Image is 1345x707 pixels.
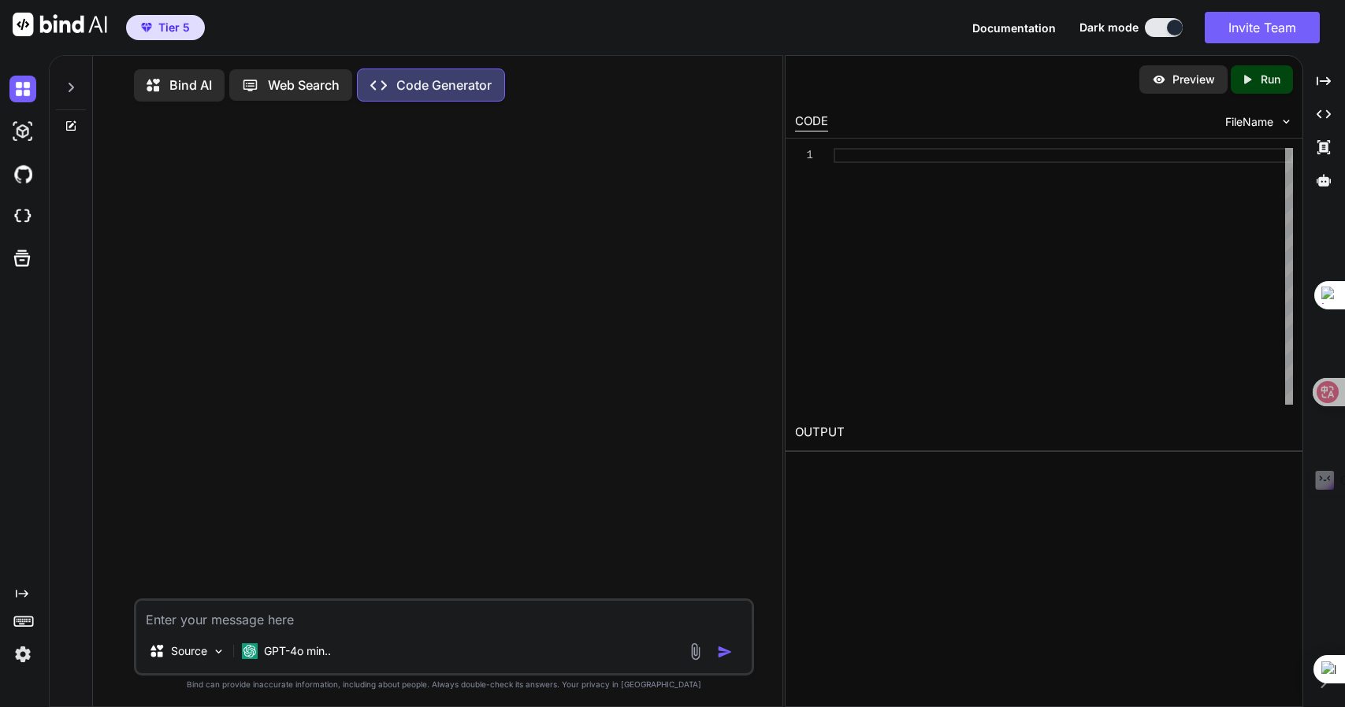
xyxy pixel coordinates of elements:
p: Code Generator [396,76,492,94]
span: Dark mode [1079,20,1139,35]
img: icon [717,644,733,660]
span: Documentation [972,21,1056,35]
div: 1 [795,148,813,163]
p: Web Search [268,76,340,94]
p: Run [1261,72,1280,87]
img: Bind AI [13,13,107,36]
span: FileName [1225,114,1273,130]
span: Tier 5 [158,20,190,35]
img: cloudideIcon [9,203,36,230]
img: Pick Models [212,645,225,658]
img: darkChat [9,76,36,102]
p: Bind can provide inaccurate information, including about people. Always double-check its answers.... [134,679,755,690]
img: settings [9,641,36,668]
p: GPT-4o min.. [264,643,331,659]
img: chevron down [1280,115,1293,128]
img: attachment [686,642,704,661]
img: GPT-4o mini [242,643,258,659]
img: darkAi-studio [9,118,36,145]
h2: OUTPUT [786,414,1302,451]
button: premiumTier 5 [126,15,205,40]
p: Preview [1172,72,1215,87]
button: Documentation [972,20,1056,36]
p: Bind AI [169,76,212,94]
div: CODE [795,113,828,131]
img: preview [1152,72,1166,87]
p: Source [171,643,207,659]
button: Invite Team [1205,12,1320,43]
img: githubDark [9,161,36,187]
img: premium [141,23,152,32]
